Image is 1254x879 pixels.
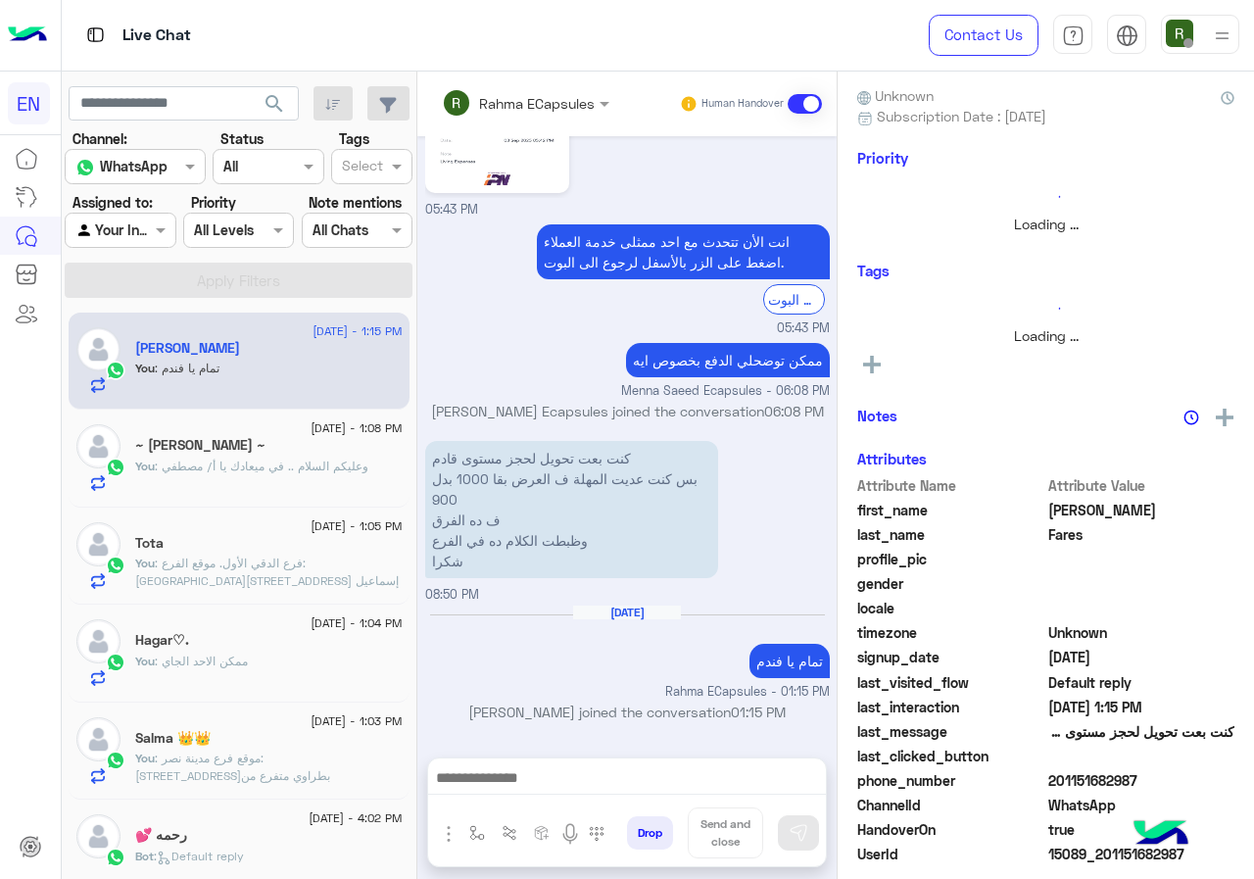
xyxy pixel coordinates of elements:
[135,654,155,668] span: You
[263,92,286,116] span: search
[76,814,121,858] img: defaultAdmin.png
[857,149,908,167] h6: Priority
[526,817,558,850] button: create order
[311,614,402,632] span: [DATE] - 1:04 PM
[311,419,402,437] span: [DATE] - 1:08 PM
[155,361,219,375] span: تمام يا فندم
[311,517,402,535] span: [DATE] - 1:05 PM
[1166,20,1193,47] img: userImage
[857,85,934,106] span: Unknown
[135,632,189,649] h5: Hagar♡.
[76,717,121,761] img: defaultAdmin.png
[589,826,604,842] img: make a call
[72,192,153,213] label: Assigned to:
[857,500,1044,520] span: first_name
[1048,647,1235,667] span: 2025-06-29T18:04:20.068Z
[534,825,550,841] img: create order
[857,697,1044,717] span: last_interaction
[425,702,830,722] p: [PERSON_NAME] joined the conversation
[929,15,1038,56] a: Contact Us
[106,848,125,867] img: WhatsApp
[1048,746,1235,766] span: null
[135,849,154,863] span: Bot
[857,795,1044,815] span: ChannelId
[1048,770,1235,791] span: 201151682987
[857,573,1044,594] span: gender
[72,128,127,149] label: Channel:
[220,128,264,149] label: Status
[1048,524,1235,545] span: Fares
[1048,819,1235,840] span: true
[688,807,763,858] button: Send and close
[701,96,784,112] small: Human Handover
[313,322,402,340] span: [DATE] - 1:15 PM
[502,825,517,841] img: Trigger scenario
[857,721,1044,742] span: last_message
[857,598,1044,618] span: locale
[461,817,494,850] button: select flow
[339,128,369,149] label: Tags
[862,291,1230,325] div: loading...
[857,450,927,467] h6: Attributes
[309,809,402,827] span: [DATE] - 4:02 PM
[1048,500,1235,520] span: Youssef
[425,587,479,602] span: 08:50 PM
[558,822,582,846] img: send voice note
[76,522,121,566] img: defaultAdmin.png
[627,816,673,850] button: Drop
[425,441,718,578] p: 3/9/2025, 8:50 PM
[1014,216,1079,232] span: Loading ...
[76,619,121,663] img: defaultAdmin.png
[76,327,121,371] img: defaultAdmin.png
[1048,475,1235,496] span: Attribute Value
[1216,409,1233,426] img: add
[135,535,164,552] h5: Tota
[1014,327,1079,344] span: Loading ...
[251,86,299,128] button: search
[122,23,191,49] p: Live Chat
[857,524,1044,545] span: last_name
[135,730,211,747] h5: Salma 👑👑
[106,751,125,770] img: WhatsApp
[106,458,125,477] img: WhatsApp
[1048,598,1235,618] span: null
[857,844,1044,864] span: UserId
[857,819,1044,840] span: HandoverOn
[469,825,485,841] img: select flow
[1048,697,1235,717] span: 2025-09-04T10:15:06.005Z
[857,746,1044,766] span: last_clicked_button
[789,823,808,843] img: send message
[135,751,155,765] span: You
[425,401,830,421] p: [PERSON_NAME] Ecapsules joined the conversation
[437,822,460,846] img: send attachment
[135,361,155,375] span: You
[494,817,526,850] button: Trigger scenario
[537,224,830,279] p: 3/9/2025, 5:43 PM
[135,340,240,357] h5: Youssef Fares
[154,849,244,863] span: : Default reply
[763,284,825,315] div: الرجوع الى البوت
[1048,844,1235,864] span: 15089_201151682987
[135,437,265,454] h5: ~ Mostafa Mohamed ~
[135,827,187,844] h5: رحمه 💕
[1048,622,1235,643] span: Unknown
[857,622,1044,643] span: timezone
[1048,795,1235,815] span: 2
[857,647,1044,667] span: signup_date
[877,106,1046,126] span: Subscription Date : [DATE]
[135,459,155,473] span: You
[749,644,830,678] p: 4/9/2025, 1:15 PM
[857,549,1044,569] span: profile_pic
[1062,24,1085,47] img: tab
[106,653,125,672] img: WhatsApp
[857,770,1044,791] span: phone_number
[1048,672,1235,693] span: Default reply
[65,263,412,298] button: Apply Filters
[626,343,830,377] p: 3/9/2025, 6:08 PM
[135,556,155,570] span: You
[309,192,402,213] label: Note mentions
[764,403,824,419] span: 06:08 PM
[665,683,830,702] span: Rahma ECapsules - 01:15 PM
[857,475,1044,496] span: Attribute Name
[862,179,1230,214] div: loading...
